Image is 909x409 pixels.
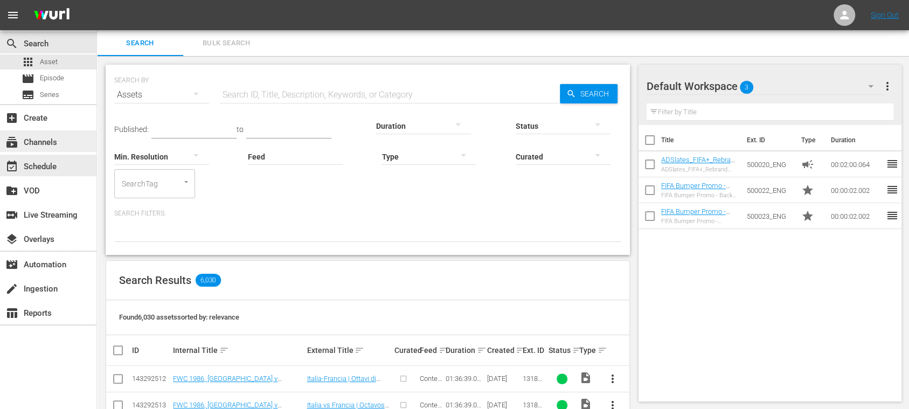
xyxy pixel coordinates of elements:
button: Search [560,84,617,103]
a: FWC 1986, [GEOGRAPHIC_DATA] v [GEOGRAPHIC_DATA] (IT) [173,375,282,391]
span: Promo [801,210,814,223]
img: ans4CAIJ8jUAAAAAAAAAAAAAAAAAAAAAAAAgQb4GAAAAAAAAAAAAAAAAAAAAAAAAJMjXAAAAAAAAAAAAAAAAAAAAAAAAgAT5G... [26,3,78,28]
span: menu [6,9,19,22]
div: Duration [446,344,483,357]
th: Duration [824,125,889,155]
span: Found 6,030 assets sorted by: relevance [119,313,239,321]
div: Type [579,344,596,357]
span: Search [103,37,177,50]
span: Bulk Search [190,37,263,50]
p: Search Filters: [114,209,621,218]
span: sort [477,345,487,355]
div: FIFA Bumper Promo - Welcome Back (EN) [661,218,738,225]
span: Search [5,37,18,50]
span: Automation [5,258,18,271]
button: more_vert [880,73,893,99]
span: Series [40,89,59,100]
button: Open [181,177,191,187]
td: 500023_ENG [743,203,797,229]
span: sort [219,345,229,355]
div: Created [487,344,519,357]
span: Asset [40,57,58,67]
span: Create [5,112,18,124]
span: VOD [5,184,18,197]
span: Asset [22,56,34,68]
span: Ingestion [5,282,18,295]
span: Promo [801,184,814,197]
td: 500022_ENG [743,177,797,203]
span: reorder [885,209,898,222]
span: Live Streaming [5,209,18,221]
div: 143292512 [132,375,170,383]
span: sort [572,345,582,355]
td: 500020_ENG [743,151,797,177]
span: sort [598,345,607,355]
span: to [237,125,244,134]
div: [DATE] [487,401,519,409]
div: External Title [307,344,391,357]
span: Search Results [119,274,191,287]
span: Reports [5,307,18,320]
span: Episode [22,72,34,85]
span: Series [22,88,34,101]
span: Video [579,371,592,384]
span: more_vert [880,80,893,93]
div: Feed [420,344,442,357]
a: FIFA Bumper Promo - Back Soon (EN) [661,182,730,198]
th: Title [661,125,741,155]
span: Overlays [5,233,18,246]
a: Italia-Francia | Ottavi di finale | Coppa del Mondo FIFA Messico 1986 | Match completo [307,375,388,407]
div: ID [132,346,170,355]
div: Status [549,344,576,357]
div: Curated [394,346,417,355]
a: Sign Out [871,11,899,19]
span: reorder [885,183,898,196]
th: Type [794,125,824,155]
a: FIFA Bumper Promo - Welcome Back (EN) [661,207,730,224]
div: 143292513 [132,401,170,409]
span: Ad [801,158,814,171]
span: Content [420,375,442,391]
div: 01:36:39.080 [446,401,483,409]
span: 131882_ITA [523,375,542,391]
span: Channels [5,136,18,149]
span: sort [516,345,525,355]
div: FIFA Bumper Promo - Back Soon (EN) [661,192,738,199]
span: 3 [740,76,753,99]
div: Ext. ID [523,346,545,355]
span: reorder [885,157,898,170]
span: Episode [40,73,64,84]
span: sort [439,345,448,355]
div: ADSlates_FIFA+_Rebrand (EN) [661,166,738,173]
span: Schedule [5,160,18,173]
span: sort [355,345,364,355]
span: Search [576,84,617,103]
span: 6,030 [196,274,221,287]
div: Default Workspace [647,71,884,101]
td: 00:02:00.064 [826,151,885,177]
button: more_vert [600,366,626,392]
span: Published: [114,125,149,134]
td: 00:00:02.002 [826,203,885,229]
th: Ext. ID [740,125,794,155]
div: 01:36:39.080 [446,375,483,383]
div: Assets [114,80,209,110]
div: [DATE] [487,375,519,383]
a: ADSlates_FIFA+_Rebrand (EN) [661,156,738,172]
span: more_vert [606,372,619,385]
td: 00:00:02.002 [826,177,885,203]
div: Internal Title [173,344,303,357]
